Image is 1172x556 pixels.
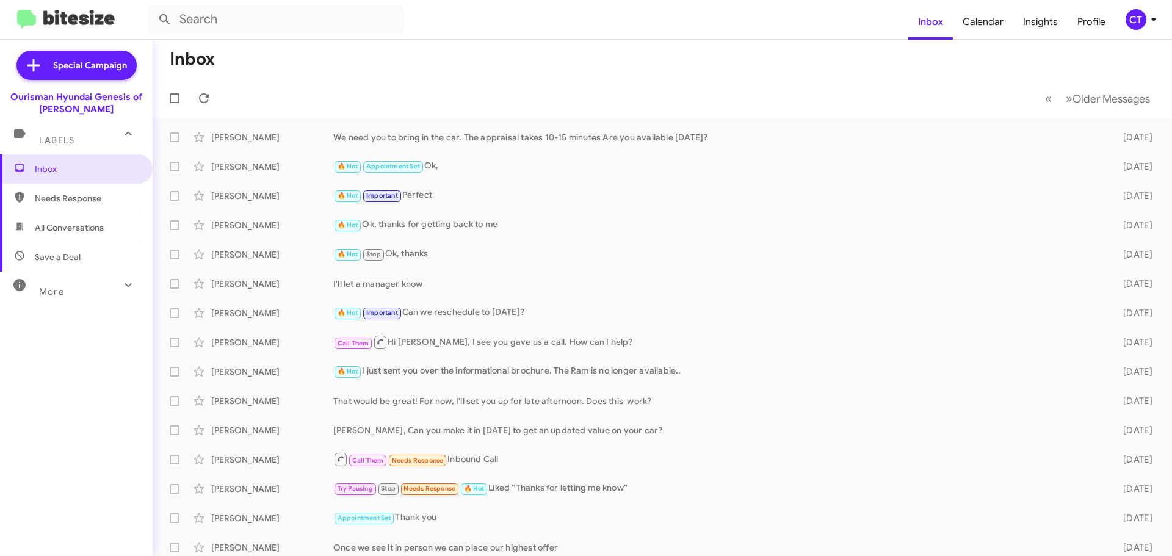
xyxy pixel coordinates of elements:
div: [DATE] [1104,336,1162,348]
span: Inbox [35,163,139,175]
div: Can we reschedule to [DATE]? [333,306,1104,320]
div: [PERSON_NAME] [211,219,333,231]
div: [DATE] [1104,131,1162,143]
div: [DATE] [1104,483,1162,495]
span: 🔥 Hot [338,162,358,170]
div: [PERSON_NAME] [211,453,333,466]
span: Needs Response [35,192,139,204]
span: Call Them [338,339,369,347]
button: CT [1115,9,1159,30]
div: [DATE] [1104,161,1162,173]
div: [PERSON_NAME] [211,190,333,202]
div: Ok, thanks [333,247,1104,261]
div: [PERSON_NAME] [211,483,333,495]
span: Important [366,192,398,200]
span: Stop [381,485,396,493]
a: Inbox [908,4,953,40]
span: » [1066,91,1073,106]
div: [PERSON_NAME] [211,541,333,554]
div: Hi [PERSON_NAME], I see you gave us a call. How can I help? [333,334,1104,350]
span: Special Campaign [53,59,127,71]
div: Inbound Call [333,452,1104,467]
a: Profile [1068,4,1115,40]
div: Once we see it in person we can place our highest offer [333,541,1104,554]
span: Important [366,309,398,317]
span: Appointment Set [366,162,420,170]
span: 🔥 Hot [338,309,358,317]
span: Labels [39,135,74,146]
a: Insights [1013,4,1068,40]
div: [DATE] [1104,307,1162,319]
span: Needs Response [392,457,444,464]
span: Call Them [352,457,384,464]
a: Special Campaign [16,51,137,80]
div: [PERSON_NAME] [211,278,333,290]
div: [PERSON_NAME] [211,131,333,143]
span: 🔥 Hot [464,485,485,493]
div: CT [1126,9,1146,30]
div: We need you to bring in the car. The appraisal takes 10-15 minutes Are you available [DATE]? [333,131,1104,143]
span: Try Pausing [338,485,373,493]
span: « [1045,91,1052,106]
div: [DATE] [1104,366,1162,378]
span: 🔥 Hot [338,250,358,258]
div: [DATE] [1104,453,1162,466]
div: [DATE] [1104,395,1162,407]
span: Appointment Set [338,514,391,522]
div: [DATE] [1104,541,1162,554]
div: That would be great! For now, I'll set you up for late afternoon. Does this work? [333,395,1104,407]
input: Search [148,5,404,34]
div: I just sent you over the informational brochure. The Ram is no longer available.. [333,364,1104,378]
div: [PERSON_NAME] [211,512,333,524]
button: Next [1058,86,1157,111]
span: More [39,286,64,297]
div: [DATE] [1104,248,1162,261]
div: [DATE] [1104,219,1162,231]
div: [DATE] [1104,512,1162,524]
div: [PERSON_NAME] [211,395,333,407]
span: 🔥 Hot [338,367,358,375]
div: Ok, thanks for getting back to me [333,218,1104,232]
nav: Page navigation example [1038,86,1157,111]
h1: Inbox [170,49,215,69]
div: Liked “Thanks for letting me know” [333,482,1104,496]
span: Older Messages [1073,92,1150,106]
div: [PERSON_NAME] [211,366,333,378]
span: All Conversations [35,222,104,234]
div: [DATE] [1104,424,1162,436]
div: Ok, [333,159,1104,173]
div: [PERSON_NAME] [211,248,333,261]
span: Stop [366,250,381,258]
div: [PERSON_NAME] [211,161,333,173]
div: Perfect [333,189,1104,203]
div: Thank you [333,511,1104,525]
a: Calendar [953,4,1013,40]
button: Previous [1038,86,1059,111]
div: [DATE] [1104,278,1162,290]
span: Needs Response [403,485,455,493]
div: [PERSON_NAME] [211,424,333,436]
div: [PERSON_NAME], Can you make it in [DATE] to get an updated value on your car? [333,424,1104,436]
span: Save a Deal [35,251,81,263]
div: [DATE] [1104,190,1162,202]
div: [PERSON_NAME] [211,336,333,348]
span: 🔥 Hot [338,221,358,229]
div: I'll let a manager know [333,278,1104,290]
span: 🔥 Hot [338,192,358,200]
div: [PERSON_NAME] [211,307,333,319]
